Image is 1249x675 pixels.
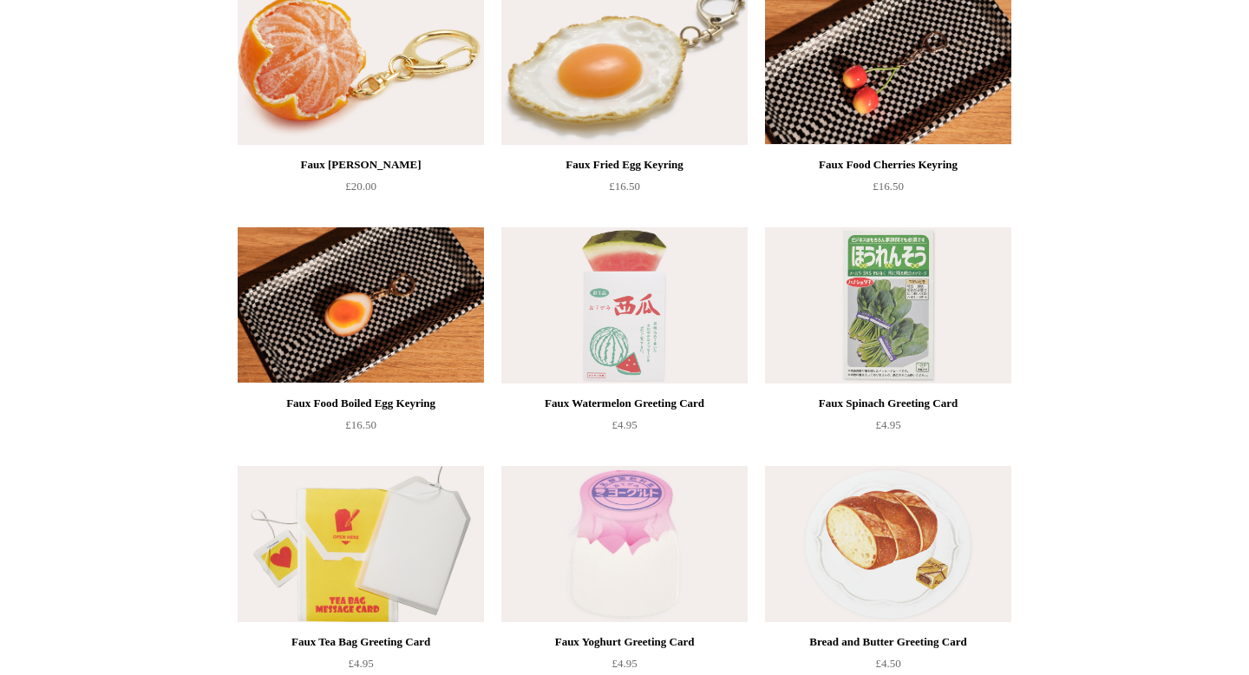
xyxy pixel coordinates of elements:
div: Faux Watermelon Greeting Card [506,393,743,414]
a: Faux Food Cherries Keyring £16.50 [765,154,1011,226]
span: £4.95 [348,657,373,670]
img: Faux Tea Bag Greeting Card [238,466,484,622]
span: £4.95 [611,657,637,670]
a: Faux Spinach Greeting Card £4.95 [765,393,1011,464]
img: Faux Yoghurt Greeting Card [501,466,748,622]
a: Faux Watermelon Greeting Card Faux Watermelon Greeting Card [501,227,748,383]
div: Faux Fried Egg Keyring [506,154,743,175]
a: Faux [PERSON_NAME] £20.00 [238,154,484,226]
a: Faux Yoghurt Greeting Card Faux Yoghurt Greeting Card [501,466,748,622]
div: Faux Food Cherries Keyring [769,154,1007,175]
a: Faux Food Boiled Egg Keyring £16.50 [238,393,484,464]
img: Bread and Butter Greeting Card [765,466,1011,622]
span: £16.50 [345,418,376,431]
img: Faux Watermelon Greeting Card [501,227,748,383]
div: Faux Spinach Greeting Card [769,393,1007,414]
span: £20.00 [345,180,376,193]
img: Faux Spinach Greeting Card [765,227,1011,383]
a: Faux Food Boiled Egg Keyring Faux Food Boiled Egg Keyring [238,227,484,383]
div: Faux Food Boiled Egg Keyring [242,393,480,414]
a: Faux Spinach Greeting Card Faux Spinach Greeting Card [765,227,1011,383]
a: Faux Fried Egg Keyring £16.50 [501,154,748,226]
a: Faux Watermelon Greeting Card £4.95 [501,393,748,464]
span: £16.50 [873,180,904,193]
a: Faux Tea Bag Greeting Card Faux Tea Bag Greeting Card [238,466,484,622]
a: Bread and Butter Greeting Card Bread and Butter Greeting Card [765,466,1011,622]
div: Faux Tea Bag Greeting Card [242,632,480,652]
div: Bread and Butter Greeting Card [769,632,1007,652]
span: £4.95 [611,418,637,431]
span: £4.50 [875,657,900,670]
span: £16.50 [609,180,640,193]
div: Faux [PERSON_NAME] [242,154,480,175]
span: £4.95 [875,418,900,431]
div: Faux Yoghurt Greeting Card [506,632,743,652]
img: Faux Food Boiled Egg Keyring [238,227,484,383]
